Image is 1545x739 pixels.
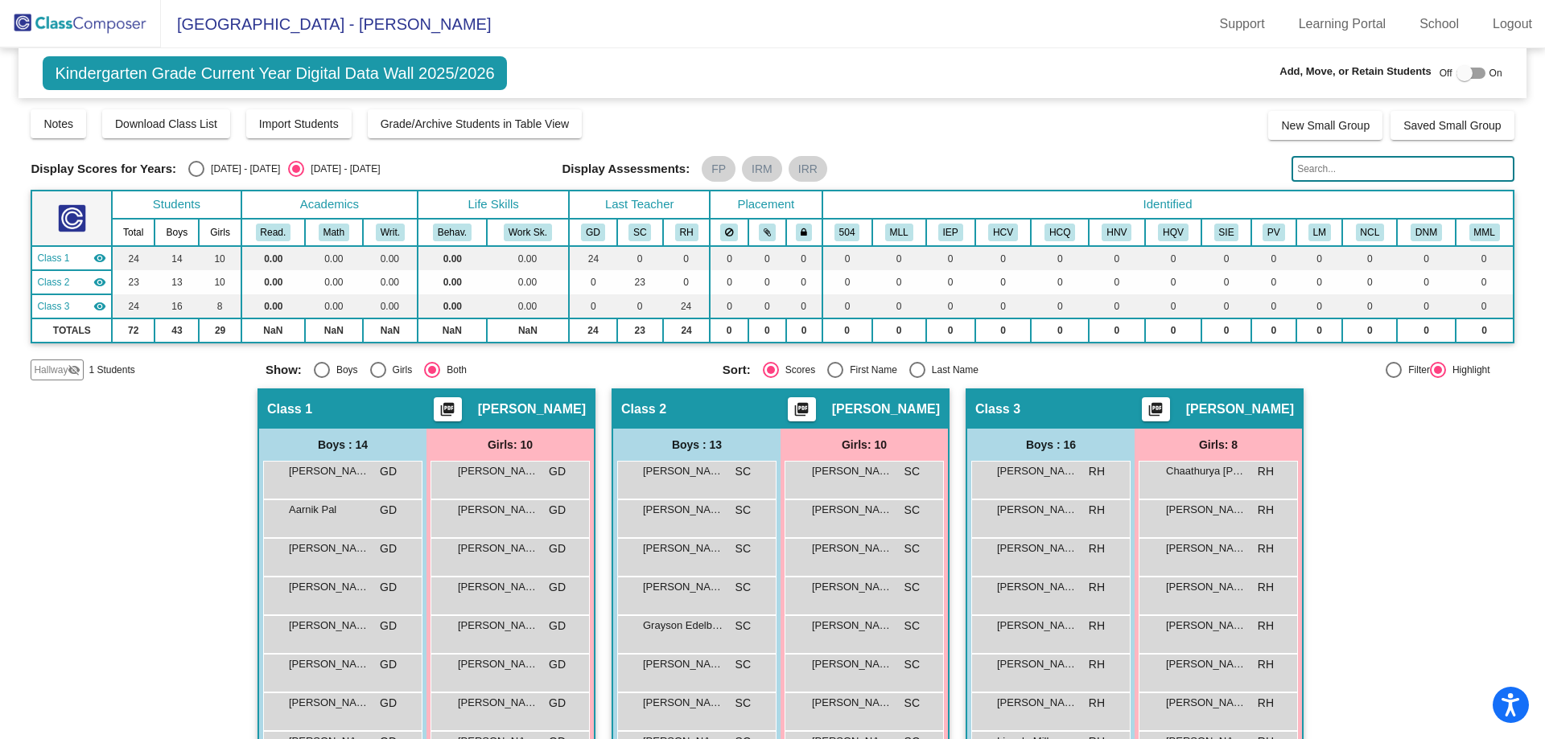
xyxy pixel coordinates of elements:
td: 0.00 [305,246,363,270]
span: Saved Small Group [1403,119,1501,132]
th: Hi Cap - Verbal & Quantitative Qualification [1145,219,1202,246]
span: [PERSON_NAME] [289,540,369,556]
td: 0 [748,270,785,294]
th: Hi Cap - Non-Verbal Qualification [1089,219,1145,246]
td: 72 [112,318,154,343]
span: RH [1089,463,1105,480]
button: Download Class List [102,109,230,138]
span: SC [904,540,920,557]
td: 23 [617,318,663,343]
button: SIE [1214,224,1239,241]
mat-icon: picture_as_pdf [1146,401,1165,424]
th: Multilingual Learner [872,219,926,246]
mat-icon: visibility_off [68,363,80,376]
span: [GEOGRAPHIC_DATA] - [PERSON_NAME] [161,11,491,37]
td: 0 [872,318,926,343]
td: 0 [748,246,785,270]
th: Last Teacher [569,191,710,219]
span: RH [1258,618,1274,634]
button: RH [675,224,698,241]
span: [PERSON_NAME] [478,401,586,417]
button: Print Students Details [434,397,462,421]
td: 24 [569,318,616,343]
th: Girls [199,219,241,246]
th: New to CLE [1342,219,1397,246]
td: 0 [1201,246,1250,270]
td: 0 [1342,294,1397,318]
span: Grayson Edelbrock [643,618,723,634]
span: GD [549,540,566,557]
div: Girls [386,363,413,377]
td: 0 [1456,318,1514,343]
span: Class 2 [621,401,666,417]
span: [PERSON_NAME] [1166,618,1246,634]
span: GD [549,656,566,673]
td: 0.00 [418,270,487,294]
td: 43 [154,318,199,343]
th: Life Skills [418,191,569,219]
td: 0.00 [241,294,305,318]
th: Rita Humphries [663,219,710,246]
button: SC [628,224,651,241]
td: 0 [1397,270,1456,294]
span: RH [1089,540,1105,557]
td: 0 [822,246,872,270]
button: HCQ [1044,224,1075,241]
mat-icon: visibility [93,300,106,313]
div: Both [440,363,467,377]
mat-radio-group: Select an option [188,161,380,177]
span: Off [1440,66,1452,80]
th: Total [112,219,154,246]
span: [PERSON_NAME] [289,656,369,672]
span: Sort: [723,363,751,377]
td: 0 [1089,270,1145,294]
span: Class 2 [37,275,69,289]
td: 10 [199,270,241,294]
td: 0 [710,246,748,270]
span: [PERSON_NAME] Hand [997,656,1077,672]
span: SC [735,618,751,634]
th: Likely Moving [1296,219,1342,246]
td: 0.00 [487,294,570,318]
span: Notes [43,117,73,130]
th: Students [112,191,241,219]
span: [PERSON_NAME] [997,579,1077,595]
th: 504 Plan [822,219,872,246]
button: Import Students [246,109,352,138]
td: 0 [1397,318,1456,343]
span: GD [380,656,397,673]
div: Scores [779,363,815,377]
span: [PERSON_NAME] [289,618,369,634]
td: 0.00 [363,294,418,318]
td: 0.00 [418,246,487,270]
th: Keep away students [710,219,748,246]
td: 10 [199,246,241,270]
th: Do Not Move [1397,219,1456,246]
td: 14 [154,246,199,270]
td: 0 [1397,246,1456,270]
span: [PERSON_NAME] [832,401,940,417]
span: Chaathurya [PERSON_NAME] [1166,463,1246,479]
span: RH [1258,579,1274,596]
td: 0 [1456,270,1514,294]
span: GD [380,502,397,519]
td: 24 [663,318,710,343]
a: Learning Portal [1286,11,1399,37]
td: NaN [305,318,363,343]
a: School [1407,11,1472,37]
td: 0 [1251,294,1296,318]
span: Add, Move, or Retain Students [1279,64,1432,80]
td: 0.00 [487,270,570,294]
mat-chip: FP [702,156,735,182]
button: MML [1469,224,1500,241]
span: Show: [266,363,302,377]
td: 0 [872,246,926,270]
td: 0 [1145,270,1202,294]
td: 0 [1145,246,1202,270]
div: Boys : 13 [613,429,781,461]
span: [PERSON_NAME] [812,579,892,595]
span: SC [735,463,751,480]
div: Boys : 16 [967,429,1135,461]
button: Print Students Details [1142,397,1170,421]
td: 0.00 [305,294,363,318]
